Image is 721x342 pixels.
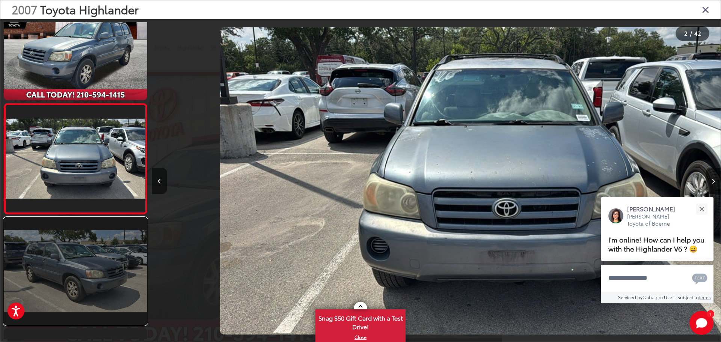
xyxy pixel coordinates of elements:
[316,310,405,333] span: Snag $50 Gift Card with a Test Drive!
[608,234,704,253] span: I'm online! How can I help you with the Highlander V6 ? 😀
[643,294,664,300] a: Gubagoo.
[664,294,698,300] span: Use is subject to
[692,273,707,285] svg: Text
[12,1,37,17] span: 2007
[627,213,683,227] p: [PERSON_NAME] Toyota of Boerne
[618,294,643,300] span: Serviced by
[706,168,721,194] button: Next image
[690,270,710,286] button: Chat with SMS
[689,311,713,335] svg: Start Chat
[698,294,711,300] a: Terms
[152,168,167,194] button: Previous image
[694,201,710,217] button: Close
[689,31,693,36] span: /
[601,265,713,292] textarea: Type your message
[689,311,713,335] button: Toggle Chat Window
[702,5,709,14] i: Close gallery
[4,119,146,199] img: 2007 Toyota Highlander V6
[601,197,713,303] div: Close[PERSON_NAME][PERSON_NAME] Toyota of BoerneI'm online! How can I help you with the Highlande...
[684,29,688,37] span: 2
[709,312,711,315] span: 1
[40,1,139,17] span: Toyota Highlander
[694,29,701,37] span: 42
[627,205,683,213] p: [PERSON_NAME]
